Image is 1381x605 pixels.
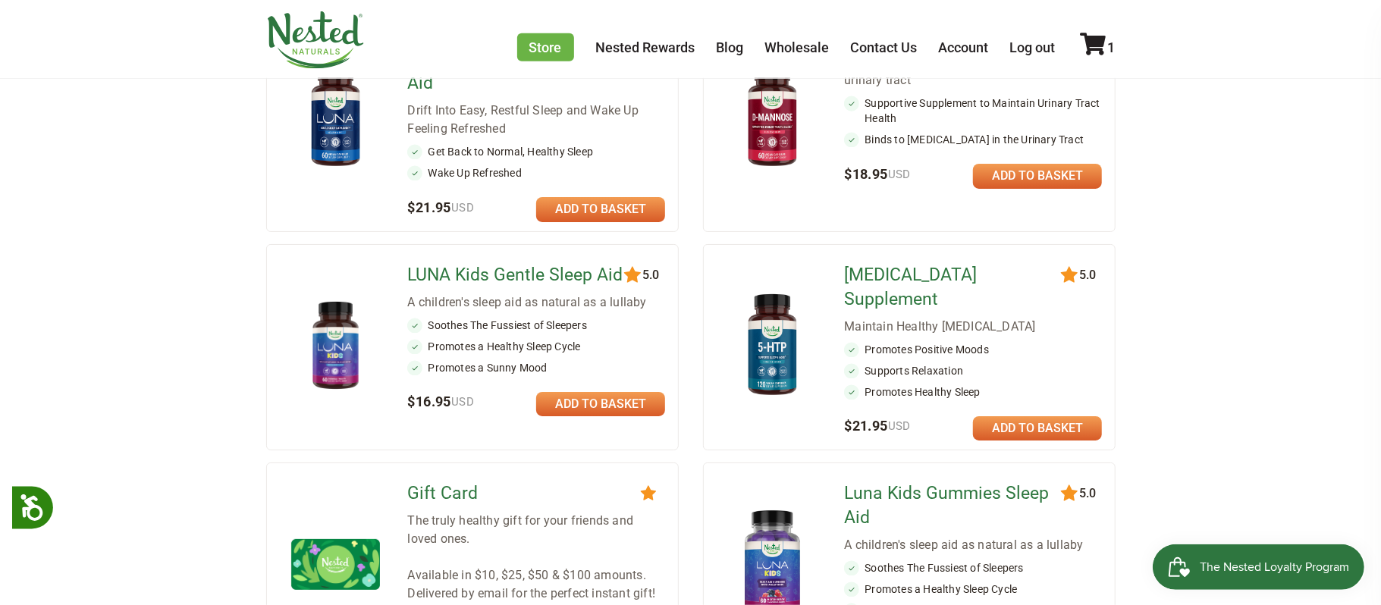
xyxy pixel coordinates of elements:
a: Luna Kids Gummies Sleep Aid [844,481,1063,530]
a: LUNA Kids Gentle Sleep Aid [407,263,626,287]
img: LUNA Kids Gentle Sleep Aid [291,301,380,390]
div: Drift Into Easy, Restful Sleep and Wake Up Feeling Refreshed [407,102,665,138]
li: Get Back to Normal, Healthy Sleep [407,144,665,159]
a: 1 [1081,39,1116,55]
span: USD [888,168,911,181]
li: Soothes The Fussiest of Sleepers [407,318,665,333]
img: D-Mannose [728,58,817,174]
a: Nested Rewards [596,39,695,55]
span: USD [451,395,474,409]
img: Gift Card [291,539,380,590]
iframe: Button to open loyalty program pop-up [1153,544,1366,590]
span: $21.95 [844,418,911,434]
div: Maintain Healthy [MEDICAL_DATA] [844,318,1102,336]
a: Store [517,33,574,61]
div: The truly healthy gift for your friends and loved ones. Available in $10, $25, $50 & $100 amounts... [407,512,665,603]
a: [MEDICAL_DATA] Supplement [844,263,1063,312]
span: USD [451,201,474,215]
a: Contact Us [851,39,918,55]
li: Promotes Positive Moods [844,342,1102,357]
a: Gift Card [407,481,626,506]
span: $18.95 [844,166,911,182]
li: Binds to [MEDICAL_DATA] in the Urinary Tract [844,132,1102,147]
a: Log out [1010,39,1056,55]
span: USD [888,419,911,433]
div: A children's sleep aid as natural as a lullaby [844,536,1102,554]
a: Wholesale [765,39,830,55]
span: 1 [1108,39,1116,55]
img: Nested Naturals [266,11,365,69]
li: Supportive Supplement to Maintain Urinary Tract Health [844,96,1102,126]
li: Promotes a Healthy Sleep Cycle [844,581,1102,597]
li: Promotes a Healthy Sleep Cycle [407,339,665,354]
a: Blog [717,39,744,55]
li: Promotes a Sunny Mood [407,360,665,375]
li: Wake Up Refreshed [407,165,665,180]
a: Account [939,39,989,55]
span: $21.95 [407,199,474,215]
li: Soothes The Fussiest of Sleepers [844,560,1102,575]
span: $16.95 [407,393,474,409]
li: Promotes Healthy Sleep [844,384,1102,400]
img: LUNA Melatonin Free Sleep Aid [291,58,380,174]
img: 5-HTP Supplement [728,287,817,403]
li: Supports Relaxation [844,363,1102,378]
div: A children's sleep aid as natural as a lullaby [407,293,665,312]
